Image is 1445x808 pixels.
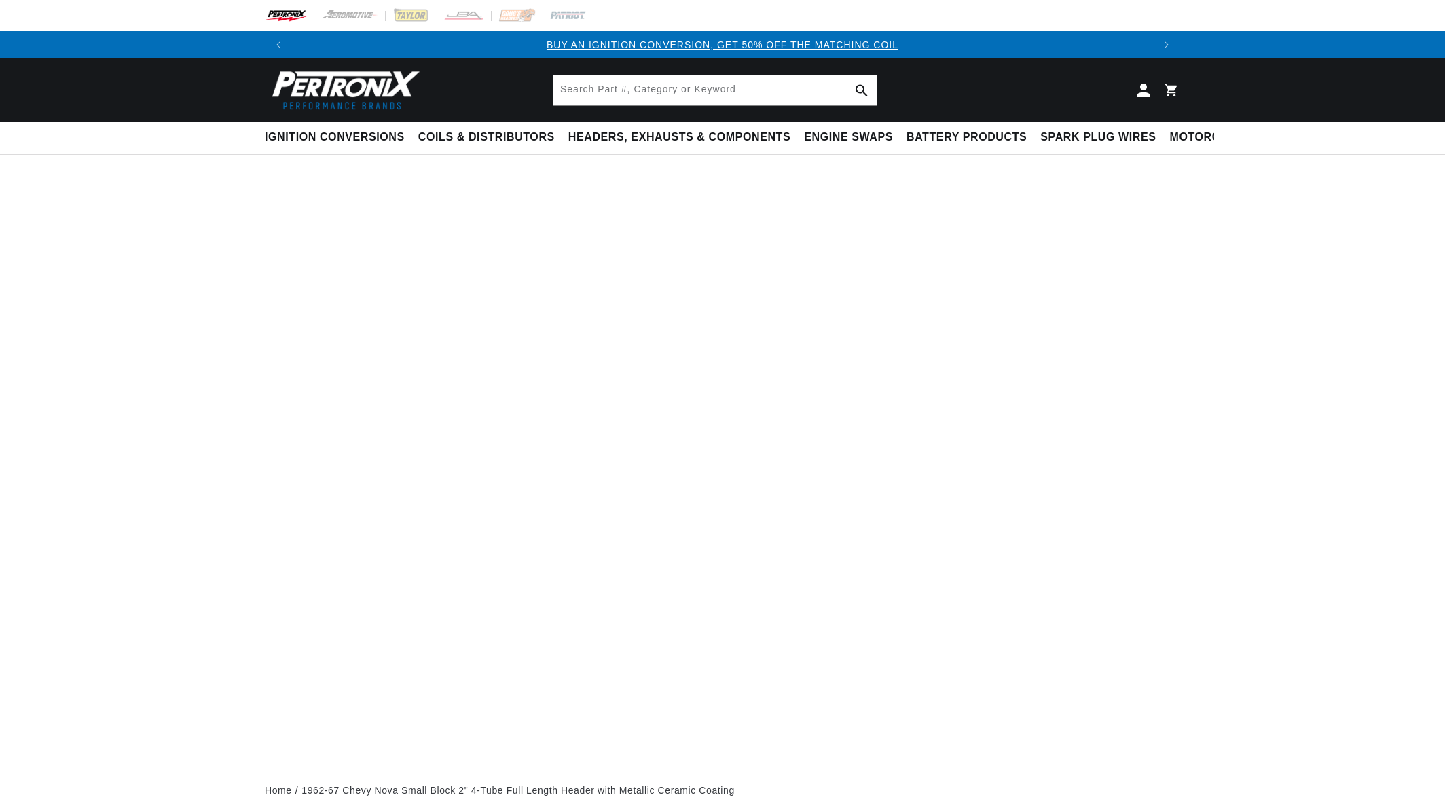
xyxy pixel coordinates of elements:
span: Coils & Distributors [418,130,555,145]
button: Translation missing: en.sections.announcements.previous_announcement [265,31,292,58]
slideshow-component: Translation missing: en.sections.announcements.announcement_bar [231,31,1214,58]
img: Pertronix [265,67,421,113]
span: Battery Products [907,130,1027,145]
summary: Headers, Exhausts & Components [562,122,797,153]
span: Motorcycle [1170,130,1251,145]
div: Announcement [292,37,1153,52]
div: 1 of 3 [292,37,1153,52]
summary: Engine Swaps [797,122,900,153]
span: Headers, Exhausts & Components [568,130,790,145]
a: Home [265,783,292,798]
summary: Battery Products [900,122,1034,153]
summary: Motorcycle [1163,122,1258,153]
summary: Spark Plug Wires [1034,122,1163,153]
summary: Ignition Conversions [265,122,411,153]
span: Ignition Conversions [265,130,405,145]
a: 1962-67 Chevy Nova Small Block 2" 4-Tube Full Length Header with Metallic Ceramic Coating [301,783,735,798]
button: Search Part #, Category or Keyword [847,75,877,105]
input: Search Part #, Category or Keyword [553,75,877,105]
a: BUY AN IGNITION CONVERSION, GET 50% OFF THE MATCHING COIL [547,39,898,50]
nav: breadcrumbs [265,783,1180,798]
summary: Coils & Distributors [411,122,562,153]
button: Translation missing: en.sections.announcements.next_announcement [1153,31,1180,58]
span: Engine Swaps [804,130,893,145]
span: Spark Plug Wires [1040,130,1156,145]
